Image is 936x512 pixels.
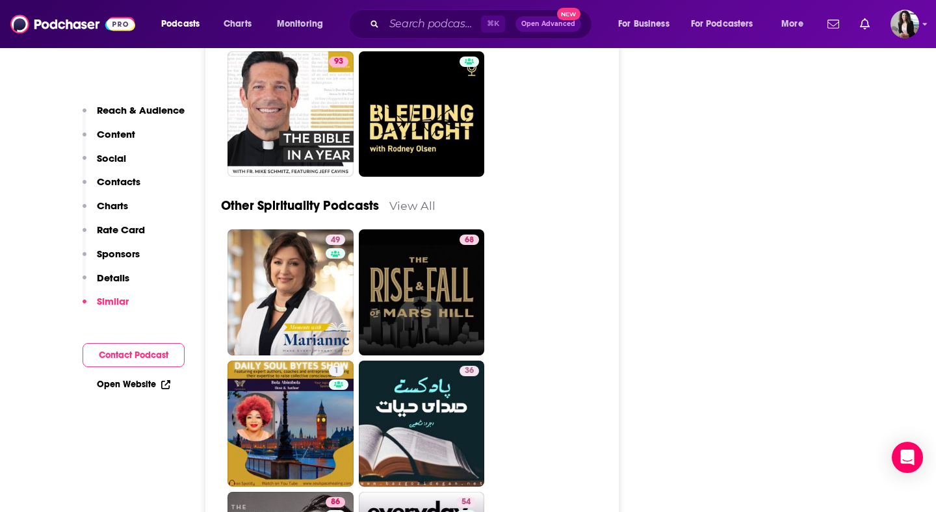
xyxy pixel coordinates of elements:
a: Charts [215,14,259,34]
span: 86 [331,496,340,509]
a: 68 [359,229,485,355]
p: Sponsors [97,248,140,260]
button: Contacts [83,175,140,199]
a: 86 [326,497,345,507]
span: ⌘ K [481,16,505,32]
a: 93 [227,51,354,177]
p: Reach & Audience [97,104,185,116]
p: Details [97,272,129,284]
span: New [557,8,580,20]
span: 54 [461,496,471,509]
button: open menu [682,14,772,34]
span: More [781,15,803,33]
button: Reach & Audience [83,104,185,128]
p: Social [97,152,126,164]
button: Sponsors [83,248,140,272]
button: Rate Card [83,224,145,248]
button: Similar [83,295,129,319]
button: Details [83,272,129,296]
span: Open Advanced [521,21,575,27]
a: Open Website [97,379,170,390]
button: Charts [83,199,128,224]
span: 68 [465,234,474,247]
a: Other Spirituality Podcasts [221,198,379,214]
a: 36 [460,366,479,376]
span: 1 [334,365,339,378]
span: For Business [618,15,669,33]
img: Podchaser - Follow, Share and Rate Podcasts [10,12,135,36]
span: 36 [465,365,474,378]
button: Content [83,128,135,152]
a: 68 [460,235,479,245]
button: Show profile menu [890,10,919,38]
button: Open AdvancedNew [515,16,581,32]
button: open menu [152,14,216,34]
button: Contact Podcast [83,343,185,367]
a: 93 [329,57,348,67]
a: 1 [227,361,354,487]
a: 36 [359,361,485,487]
span: For Podcasters [691,15,753,33]
img: User Profile [890,10,919,38]
span: Podcasts [161,15,200,33]
div: Search podcasts, credits, & more... [361,9,604,39]
a: View All [389,199,435,212]
p: Content [97,128,135,140]
p: Rate Card [97,224,145,236]
div: Open Intercom Messenger [892,442,923,473]
a: 49 [326,235,345,245]
button: open menu [772,14,820,34]
span: Charts [224,15,252,33]
a: Show notifications dropdown [822,13,844,35]
p: Similar [97,295,129,307]
a: Show notifications dropdown [855,13,875,35]
button: open menu [609,14,686,34]
a: 1 [329,366,344,376]
button: open menu [268,14,340,34]
span: Monitoring [277,15,323,33]
button: Social [83,152,126,176]
span: Logged in as ElizabethCole [890,10,919,38]
p: Charts [97,199,128,212]
a: 54 [456,497,476,507]
a: 49 [227,229,354,355]
p: Contacts [97,175,140,188]
span: 49 [331,234,340,247]
input: Search podcasts, credits, & more... [384,14,481,34]
span: 93 [334,55,343,68]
